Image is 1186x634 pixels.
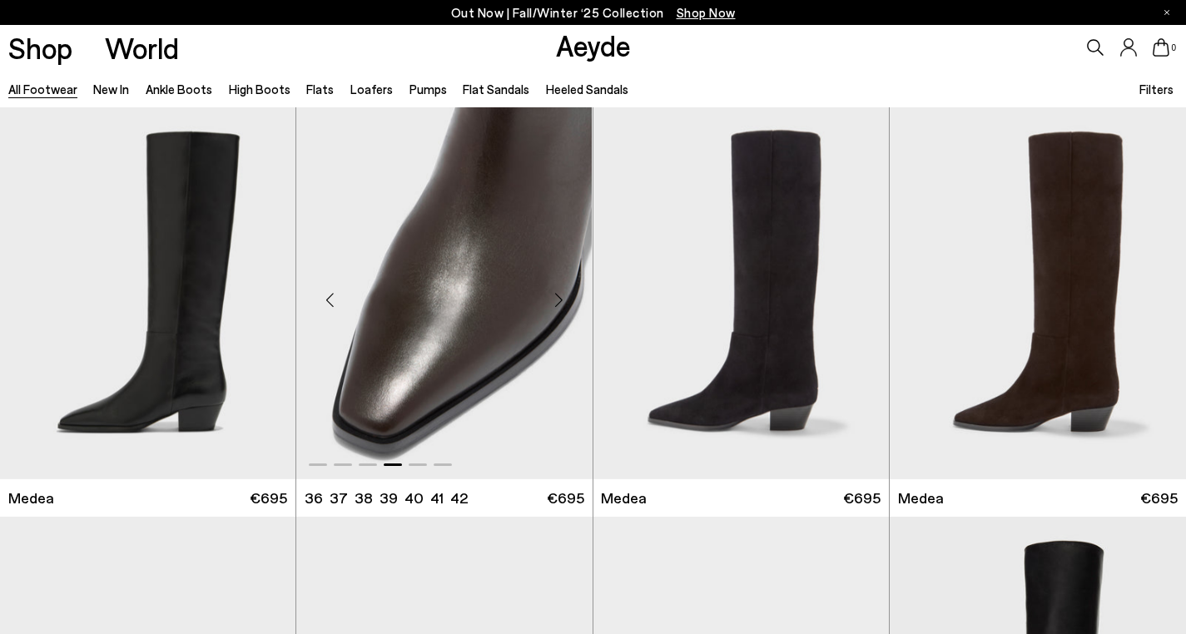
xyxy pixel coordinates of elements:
[463,82,529,97] a: Flat Sandals
[898,488,944,508] span: Medea
[350,82,393,97] a: Loafers
[890,107,1186,479] a: 6 / 6 1 / 6 2 / 6 3 / 6 4 / 6 5 / 6 6 / 6 1 / 6 Next slide Previous slide
[593,479,889,517] a: Medea €695
[592,107,887,479] div: 5 / 6
[355,488,373,508] li: 38
[677,5,736,20] span: Navigate to /collections/new-in
[1169,43,1178,52] span: 0
[890,479,1186,517] a: Medea €695
[843,488,881,508] span: €695
[296,479,592,517] a: 36 37 38 39 40 41 42 €695
[8,82,77,97] a: All Footwear
[295,107,591,479] div: 2 / 6
[8,33,72,62] a: Shop
[556,27,631,62] a: Aeyde
[146,82,212,97] a: Ankle Boots
[547,488,584,508] span: €695
[1139,82,1174,97] span: Filters
[534,275,584,325] div: Next slide
[601,488,647,508] span: Medea
[296,107,592,479] div: 4 / 6
[250,488,287,508] span: €695
[1153,38,1169,57] a: 0
[296,107,592,479] a: Next slide Previous slide
[93,82,129,97] a: New In
[889,107,1184,479] img: Medea Suede Knee-High Boots
[430,488,444,508] li: 41
[295,107,591,479] img: Medea Knee-High Boots
[296,107,592,479] img: Medea Knee-High Boots
[593,107,889,479] div: 1 / 6
[889,107,1184,479] div: 2 / 6
[404,488,424,508] li: 40
[305,275,355,325] div: Previous slide
[330,488,348,508] li: 37
[593,107,889,479] a: 6 / 6 1 / 6 2 / 6 3 / 6 4 / 6 5 / 6 6 / 6 1 / 6 Next slide Previous slide
[592,107,887,479] img: Medea Knee-High Boots
[890,107,1186,479] img: Medea Suede Knee-High Boots
[229,82,290,97] a: High Boots
[8,488,54,508] span: Medea
[305,488,323,508] li: 36
[105,33,179,62] a: World
[890,107,1186,479] div: 1 / 6
[409,82,447,97] a: Pumps
[593,107,889,479] img: Medea Suede Knee-High Boots
[380,488,398,508] li: 39
[306,82,334,97] a: Flats
[546,82,628,97] a: Heeled Sandals
[451,2,736,23] p: Out Now | Fall/Winter ‘25 Collection
[1140,488,1178,508] span: €695
[305,488,463,508] ul: variant
[450,488,468,508] li: 42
